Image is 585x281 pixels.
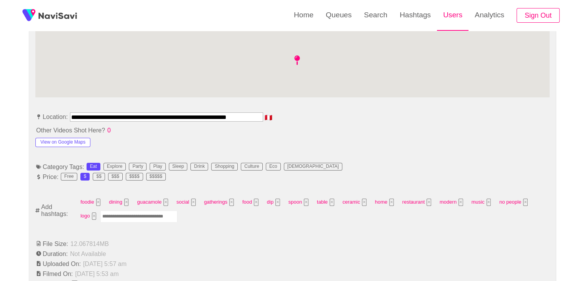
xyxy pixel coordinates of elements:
button: Tag at index 3 with value 2294 focussed. Press backspace to remove [191,199,196,206]
span: File Size: [35,240,69,247]
button: Tag at index 4 with value 8728 focussed. Press backspace to remove [229,199,234,206]
span: Add hashtags: [40,203,75,217]
button: Tag at index 10 with value 2491 focussed. Press backspace to remove [389,199,394,206]
span: food [240,196,261,208]
span: Not Available [69,250,107,257]
button: Tag at index 15 with value logo focussed. Press backspace to remove [92,212,97,220]
img: fireSpot [19,6,38,25]
span: Uploaded On: [35,260,82,267]
span: 0 [107,127,112,134]
span: social [174,196,198,208]
span: no people [497,196,530,208]
span: 12.067814 MB [70,240,110,247]
button: Tag at index 0 with value 11485 focussed. Press backspace to remove [96,199,101,206]
span: 🇵🇪 [264,114,273,120]
div: Explore [107,164,123,169]
span: dip [265,196,282,208]
img: fireSpot [38,12,77,19]
button: Tag at index 6 with value 38378 focussed. Press backspace to remove [275,199,280,206]
span: Filmed On: [35,270,73,277]
a: View on Google Maps [35,138,90,145]
div: Play [153,164,162,169]
button: Tag at index 14 with value no people focussed. Press backspace to remove [523,199,528,206]
span: foodie [78,196,103,208]
div: Party [132,164,143,169]
div: Eco [269,164,277,169]
button: Tag at index 9 with value 424809 focussed. Press backspace to remove [362,199,367,206]
span: guacamole [135,196,170,208]
span: [DATE] 5:57 am [82,260,127,267]
div: $ [84,174,87,179]
span: dining [107,196,131,208]
div: Culture [244,164,259,169]
span: restaurant [400,196,433,208]
button: Tag at index 5 with value 45 focussed. Press backspace to remove [254,199,258,206]
div: Free [64,174,74,179]
span: Price: [35,173,59,180]
span: table [315,196,337,208]
div: Eat [90,164,97,169]
button: Tag at index 13 with value music focussed. Press backspace to remove [487,199,491,206]
div: $$$$$ [150,174,162,179]
span: Other Videos Shot Here? [35,127,106,134]
button: View on Google Maps [35,138,90,147]
div: [DEMOGRAPHIC_DATA] [287,164,339,169]
div: Sleep [172,164,184,169]
span: music [469,196,493,208]
div: Drink [194,164,205,169]
span: home [373,196,396,208]
span: logo [78,210,98,222]
div: $$$$ [129,174,140,179]
button: Tag at index 11 with value 73 focussed. Press backspace to remove [427,199,431,206]
span: ceramic [340,196,369,208]
button: Tag at index 12 with value 2390 focussed. Press backspace to remove [458,199,463,206]
button: Sign Out [517,8,560,23]
button: Tag at index 2 with value 15568 focussed. Press backspace to remove [163,199,168,206]
button: Tag at index 7 with value 5306 focussed. Press backspace to remove [304,199,308,206]
button: Tag at index 1 with value 2291 focussed. Press backspace to remove [124,199,129,206]
button: Tag at index 8 with value 4447 focussed. Press backspace to remove [330,199,334,206]
div: Shopping [215,164,234,169]
span: Category Tags: [35,163,85,170]
span: Duration: [35,250,68,257]
span: modern [437,196,465,208]
div: $$ [96,174,101,179]
div: $$$ [112,174,119,179]
input: Enter tag here and press return [100,211,177,222]
span: Location: [35,113,68,120]
span: gatherings [202,196,236,208]
span: [DATE] 5:53 am [75,270,120,277]
span: spoon [286,196,311,208]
